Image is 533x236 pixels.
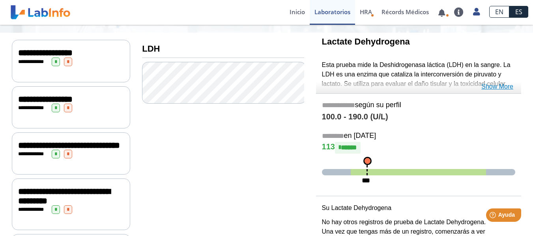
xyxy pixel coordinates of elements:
[360,8,372,16] span: HRA
[481,82,513,91] a: Show More
[322,60,515,89] p: Esta prueba mide la Deshidrogenasa láctica (LDH) en la sangre. La LDH es una enzima que cataliza ...
[322,132,515,141] h5: en [DATE]
[322,101,515,110] h5: según su perfil
[142,44,160,54] b: LDH
[322,37,410,46] b: Lactate Dehydrogena
[509,6,528,18] a: ES
[489,6,509,18] a: EN
[322,203,515,213] p: Su Lactate Dehydrogena
[322,142,515,154] h4: 113
[322,112,515,122] h4: 100.0 - 190.0 (U/L)
[463,205,524,227] iframe: Help widget launcher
